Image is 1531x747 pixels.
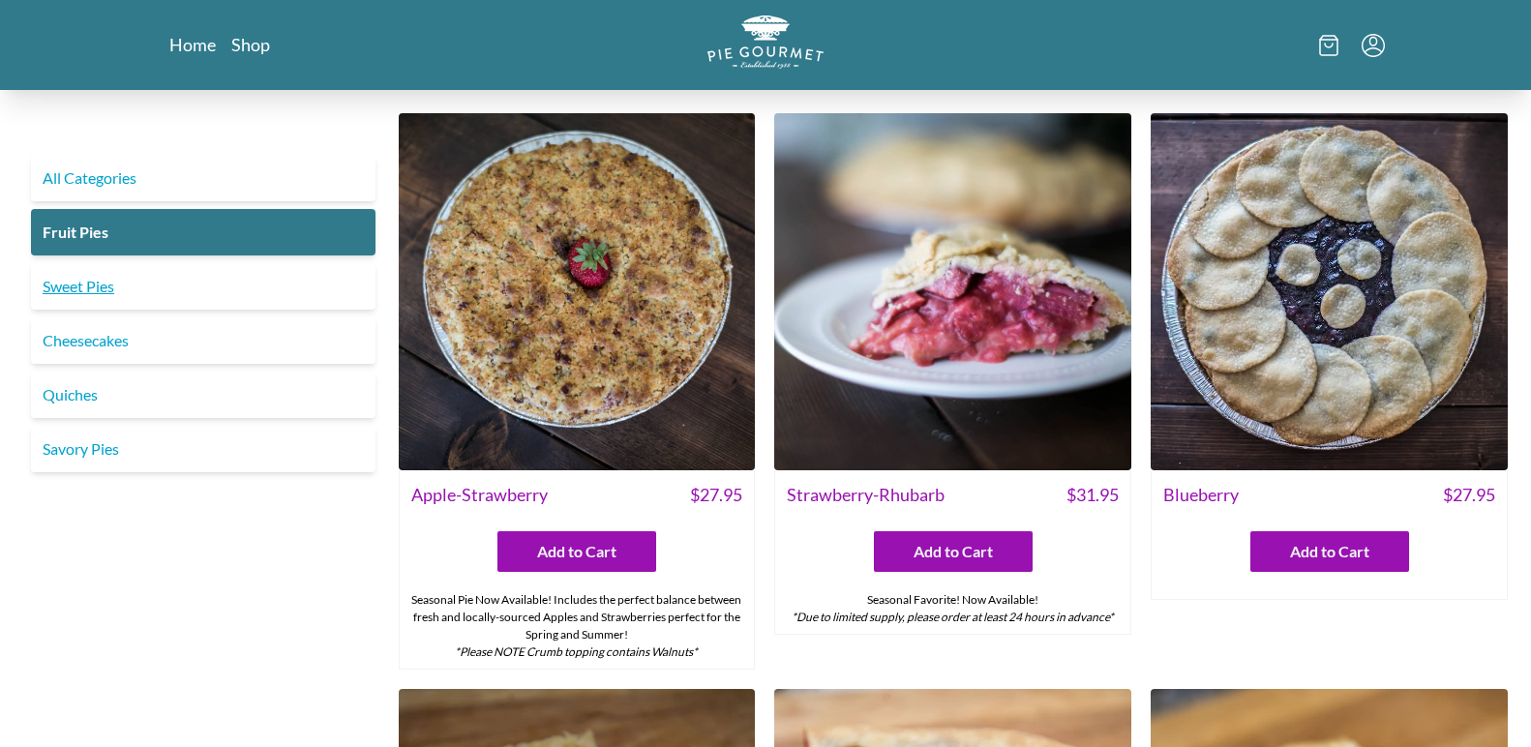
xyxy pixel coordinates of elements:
[1151,113,1508,470] img: Blueberry
[31,263,375,310] a: Sweet Pies
[774,113,1131,470] img: Strawberry-Rhubarb
[1163,482,1239,508] span: Blueberry
[411,482,548,508] span: Apple-Strawberry
[231,33,270,56] a: Shop
[31,155,375,201] a: All Categories
[1362,34,1385,57] button: Menu
[31,426,375,472] a: Savory Pies
[1290,540,1369,563] span: Add to Cart
[31,209,375,255] a: Fruit Pies
[914,540,993,563] span: Add to Cart
[874,531,1033,572] button: Add to Cart
[1066,482,1119,508] span: $ 31.95
[455,644,698,659] em: *Please NOTE Crumb topping contains Walnuts*
[707,15,824,69] img: logo
[1443,482,1495,508] span: $ 27.95
[497,531,656,572] button: Add to Cart
[775,583,1130,634] div: Seasonal Favorite! Now Available!
[1250,531,1409,572] button: Add to Cart
[787,482,945,508] span: Strawberry-Rhubarb
[707,15,824,75] a: Logo
[169,33,216,56] a: Home
[537,540,616,563] span: Add to Cart
[690,482,742,508] span: $ 27.95
[399,113,756,470] img: Apple-Strawberry
[31,317,375,364] a: Cheesecakes
[31,372,375,418] a: Quiches
[400,583,755,669] div: Seasonal Pie Now Available! Includes the perfect balance between fresh and locally-sourced Apples...
[792,610,1114,624] em: *Due to limited supply, please order at least 24 hours in advance*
